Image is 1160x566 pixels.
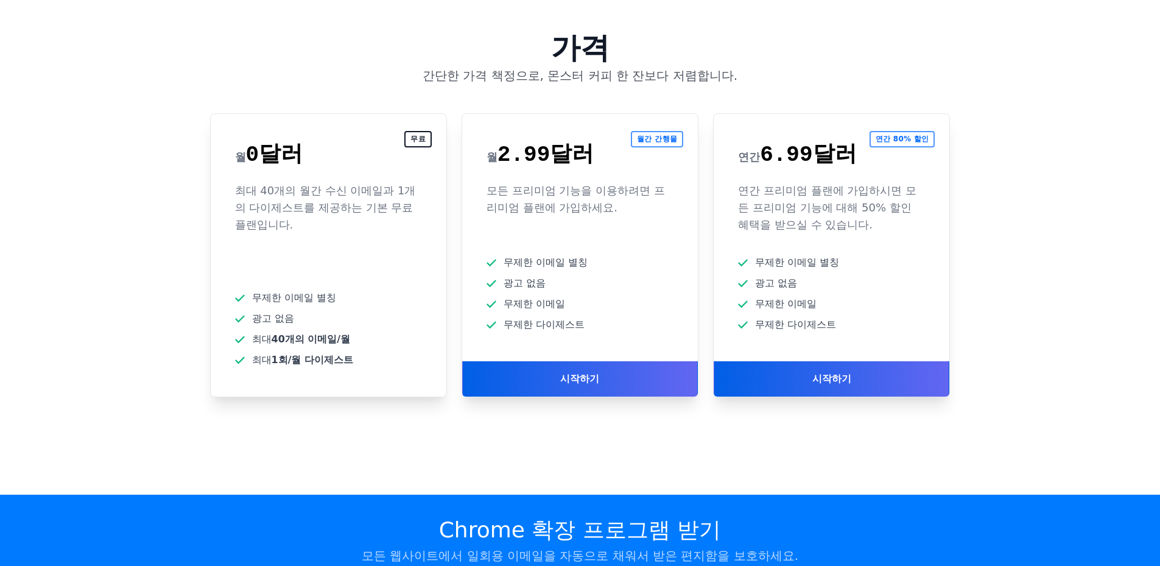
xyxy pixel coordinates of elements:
font: 월 [235,150,246,163]
font: 무제한 다이제스트 [504,319,585,330]
font: 0달러 [246,143,303,168]
font: 연간 프리미엄 플랜에 가입하시면 모든 프리미엄 기능에 대해 50% 할인 혜택을 받으실 수 있습니다. [738,184,916,231]
font: 모든 프리미엄 기능을 이용하려면 프리미엄 플랜에 가입하세요. [487,184,665,214]
font: 연간 [738,150,760,163]
font: 간단한 가격 책정으로, 몬스터 커피 한 잔보다 저렴합니다. [423,68,737,83]
font: 1회/월 다이제스트 [272,354,354,366]
font: 최대 40개의 월간 수신 이메일과 1개의 다이제스트를 제공하는 기본 무료 플랜입니다. [235,184,416,231]
font: 무제한 이메일 별칭 [755,256,839,268]
font: 시작하기 [560,373,599,384]
font: 모든 웹사이트에서 일회용 이메일을 자동으로 채워서 받은 편지함을 보호하세요. [362,548,798,563]
font: 무료 [410,135,426,143]
font: 무제한 이메일 [755,298,817,310]
font: 무제한 이메일 [504,298,565,310]
font: Chrome 확장 프로그램 받기 [439,517,722,542]
font: 무제한 이메일 별칭 [504,256,588,268]
font: 2.99달러 [497,143,594,168]
font: 광고 없음 [755,277,797,289]
font: 가격 [551,30,610,65]
font: 최대 [252,333,272,345]
font: 연간 80% 할인 [876,135,929,143]
font: 광고 없음 [252,313,294,324]
font: 월간 간행물 [637,135,677,143]
font: 시작하기 [812,373,851,384]
font: 월 [487,150,497,163]
font: 6.99달러 [760,143,856,168]
font: 40개의 이메일/월 [272,333,351,345]
font: 광고 없음 [504,277,546,289]
font: 무제한 다이제스트 [755,319,836,330]
font: 무제한 이메일 별칭 [252,292,336,303]
font: 최대 [252,354,272,366]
